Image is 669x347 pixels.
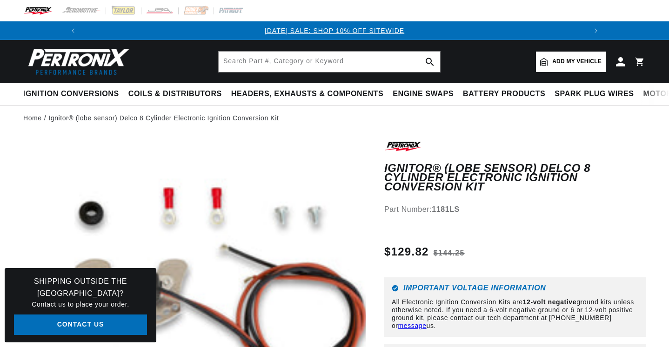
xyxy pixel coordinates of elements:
[523,298,576,306] strong: 12-volt negative
[82,26,587,36] div: 1 of 3
[219,52,440,72] input: Search Part #, Category or Keyword
[398,322,427,329] a: message
[384,243,429,260] span: $129.82
[227,83,388,105] summary: Headers, Exhausts & Components
[23,89,119,99] span: Ignition Conversions
[587,21,605,40] button: Translation missing: en.sections.announcements.next_announcement
[550,83,638,105] summary: Spark Plug Wires
[463,89,545,99] span: Battery Products
[231,89,383,99] span: Headers, Exhausts & Components
[384,203,646,216] div: Part Number:
[432,205,460,213] strong: 1181LS
[458,83,550,105] summary: Battery Products
[393,89,454,99] span: Engine Swaps
[14,275,147,299] h3: Shipping Outside the [GEOGRAPHIC_DATA]?
[392,298,638,329] p: All Electronic Ignition Conversion Kits are ground kits unless otherwise noted. If you need a 6-v...
[555,89,634,99] span: Spark Plug Wires
[384,164,646,192] h1: Ignitor® (lobe sensor) Delco 8 Cylinder Electronic Ignition Conversion Kit
[536,52,606,72] a: Add my vehicle
[552,57,602,66] span: Add my vehicle
[14,299,147,309] p: Contact us to place your order.
[82,26,587,36] div: Announcement
[392,285,638,292] h6: Important Voltage Information
[265,27,404,34] a: [DATE] SALE: SHOP 10% OFF SITEWIDE
[388,83,458,105] summary: Engine Swaps
[128,89,222,99] span: Coils & Distributors
[14,314,147,335] a: Contact Us
[23,83,124,105] summary: Ignition Conversions
[434,248,465,259] s: $144.25
[23,113,42,123] a: Home
[64,21,82,40] button: Translation missing: en.sections.announcements.previous_announcement
[124,83,227,105] summary: Coils & Distributors
[23,113,646,123] nav: breadcrumbs
[48,113,279,123] a: Ignitor® (lobe sensor) Delco 8 Cylinder Electronic Ignition Conversion Kit
[23,46,130,78] img: Pertronix
[420,52,440,72] button: search button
